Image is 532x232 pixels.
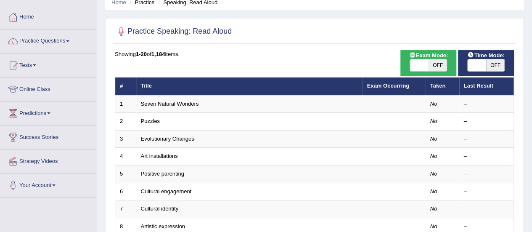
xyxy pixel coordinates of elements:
[464,223,509,231] div: –
[115,77,136,95] th: #
[367,83,409,89] a: Exam Occurring
[115,183,136,200] td: 6
[430,188,437,195] em: No
[115,95,136,113] td: 1
[464,170,509,178] div: –
[141,101,199,107] a: Seven Natural Wonders
[141,136,194,142] a: Evolutionary Changes
[464,51,508,60] span: Time Mode:
[0,149,96,171] a: Strategy Videos
[115,130,136,148] td: 3
[430,153,437,159] em: No
[406,51,451,60] span: Exam Mode:
[0,173,96,195] a: Your Account
[459,77,514,95] th: Last Result
[115,148,136,165] td: 4
[141,153,178,159] a: Art installations
[141,188,192,195] a: Cultural engagement
[430,223,437,229] em: No
[0,125,96,147] a: Success Stories
[426,77,459,95] th: Taken
[464,117,509,125] div: –
[115,200,136,218] td: 7
[429,59,447,71] span: OFF
[115,25,232,38] h2: Practice Speaking: Read Aloud
[464,135,509,143] div: –
[0,101,96,123] a: Predictions
[0,77,96,99] a: Online Class
[430,136,437,142] em: No
[136,77,363,95] th: Title
[141,205,179,212] a: Cultural identity
[400,50,456,76] div: Show exams occurring in exams
[430,118,437,124] em: No
[115,113,136,131] td: 2
[0,5,96,27] a: Home
[136,51,147,57] b: 1-20
[0,53,96,75] a: Tests
[464,188,509,196] div: –
[115,165,136,183] td: 5
[141,118,160,124] a: Puzzles
[430,205,437,212] em: No
[115,50,514,58] div: Showing of items.
[464,100,509,108] div: –
[464,152,509,160] div: –
[151,51,165,57] b: 1,184
[486,59,505,71] span: OFF
[141,171,184,177] a: Positive parenting
[464,205,509,213] div: –
[430,101,437,107] em: No
[0,29,96,51] a: Practice Questions
[430,171,437,177] em: No
[141,223,185,229] a: Artistic expression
